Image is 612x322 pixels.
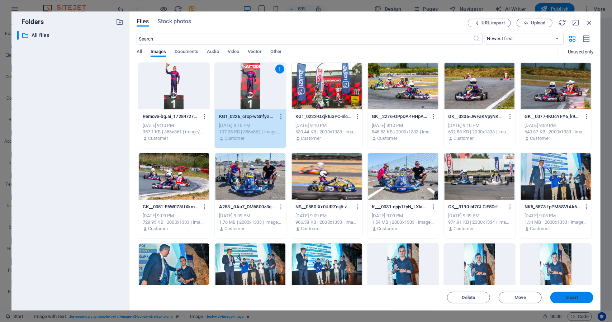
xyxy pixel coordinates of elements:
div: [DATE] 9:10 PM [295,122,358,129]
div: 357.1 KB | 356x861 | image/png [143,129,205,135]
div: 630.44 KB | 2000x1333 | image/jpeg [295,129,358,135]
p: All files [32,31,110,39]
p: GK__0206-JwFaKVpyNKXUgtzS3jlB1w.jpg [448,113,504,120]
span: Other [270,47,282,57]
span: Stock photos [157,17,191,26]
button: Move [499,292,542,303]
i: Close [585,19,593,27]
p: Customer [301,135,321,142]
div: 974.91 KB | 2000x1334 | image/jpeg [448,219,511,226]
i: Create new folder [116,18,124,26]
span: Upload [531,21,546,25]
div: [DATE] 9:09 PM [143,213,205,219]
p: GK__0051-E6W0Z8UXkmRVAuoPdHehyw.jpg [143,204,199,210]
span: URL import [481,21,505,25]
div: [DATE] 9:09 PM [448,213,511,219]
p: K___0031-cpjv1fyN_LXlauzUjeM1Uw.jpg [372,204,428,210]
span: Video [228,47,239,57]
p: Customer [530,135,550,142]
p: Remove-bg.ai_1728472727710-07M6QiqJw3Bk9wq1CUjfKQ.png [143,113,199,120]
p: KG1_0226_crop-wSnfyGXrShTAVTm2ME6WKg.jpg [219,113,275,120]
button: Insert [550,292,593,303]
i: Minimize [572,19,580,27]
span: All [137,47,142,57]
div: 845.53 KB | 2000x1333 | image/jpeg [372,129,435,135]
span: Move [514,295,526,300]
div: [DATE] 9:09 PM [372,213,435,219]
p: Customer [454,226,474,232]
button: Delete [447,292,490,303]
span: Files [137,17,149,26]
div: 1.34 MB | 2000x1333 | image/jpeg [525,219,587,226]
div: 107.25 KB | 356x862 | image/jpeg [219,129,282,135]
p: Customer [377,135,397,142]
p: GK__0077-tKUcYFY6_k9D1wJ05Wqhlg.jpg [525,113,581,120]
p: Customer [377,226,397,232]
div: [DATE] 9:10 PM [143,122,205,129]
p: Customer [224,135,245,142]
button: Upload [517,19,552,27]
p: Customer [530,226,550,232]
span: Images [151,47,166,57]
p: Folders [17,17,44,27]
input: Search [137,33,473,44]
div: 729.95 KB | 2000x1333 | image/jpeg [143,219,205,226]
div: 1 [275,65,284,74]
div: [DATE] 9:08 PM [525,213,587,219]
p: Customer [301,226,321,232]
div: [DATE] 9:10 PM [219,122,282,129]
div: [DATE] 9:10 PM [372,122,435,129]
div: [DATE] 9:09 PM [525,122,587,129]
p: NK5_5573-fpPM5SVfAk67eL_NTh7BCw.jpg [525,204,581,210]
div: 692.88 KB | 2000x1333 | image/jpeg [448,129,511,135]
span: Documents [175,47,198,57]
div: ​ [17,31,19,40]
p: GK__3190-bI7CLCiF5DrfAMrs2Zzvdg.jpg [448,204,504,210]
p: Customer [148,135,168,142]
div: 1.54 MB | 2000x1333 | image/jpeg [372,219,435,226]
p: GK__2276-OPpDA4HHpAq0NT5e8pvMrQ.jpg [372,113,428,120]
div: 640.87 KB | 2000x1333 | image/jpeg [525,129,587,135]
div: [DATE] 9:09 PM [295,213,358,219]
div: 966.58 KB | 2000x1333 | image/jpeg [295,219,358,226]
p: A253-_0Au7_DM6800z3qViu9FHA.jpg [219,204,275,210]
span: Audio [207,47,219,57]
i: Reload [558,19,566,27]
p: NS__0580-Xx0iURZnij6-zHlbVNcQFg.jpg [295,204,352,210]
p: Customer [224,226,245,232]
span: Vector [248,47,262,57]
button: URL import [468,19,511,27]
p: Customer [148,226,168,232]
span: Delete [462,295,475,300]
span: Insert [566,295,578,300]
div: 1.76 MB | 2000x1333 | image/jpeg [219,219,282,226]
p: Displays only files that are not in use on the website. Files added during this session can still... [568,49,593,55]
p: KG1_0223-OZjktuxPC-nlcJWLZOK_Tg.jpg [295,113,352,120]
p: Customer [454,135,474,142]
div: [DATE] 9:09 PM [219,213,282,219]
div: [DATE] 9:10 PM [448,122,511,129]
